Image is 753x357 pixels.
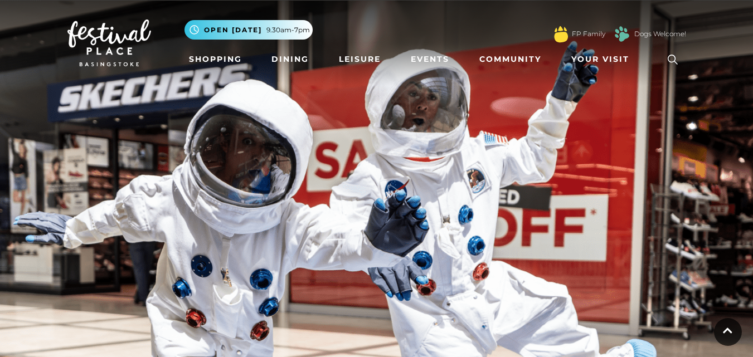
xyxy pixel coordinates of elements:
[67,19,151,66] img: Festival Place Logo
[406,49,454,70] a: Events
[634,29,686,39] a: Dogs Welcome!
[572,29,605,39] a: FP Family
[571,53,629,65] span: Your Visit
[267,49,313,70] a: Dining
[475,49,546,70] a: Community
[204,25,262,35] span: Open [DATE]
[184,49,246,70] a: Shopping
[184,20,313,40] button: Open [DATE] 9.30am-7pm
[266,25,310,35] span: 9.30am-7pm
[334,49,385,70] a: Leisure
[567,49,639,70] a: Your Visit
